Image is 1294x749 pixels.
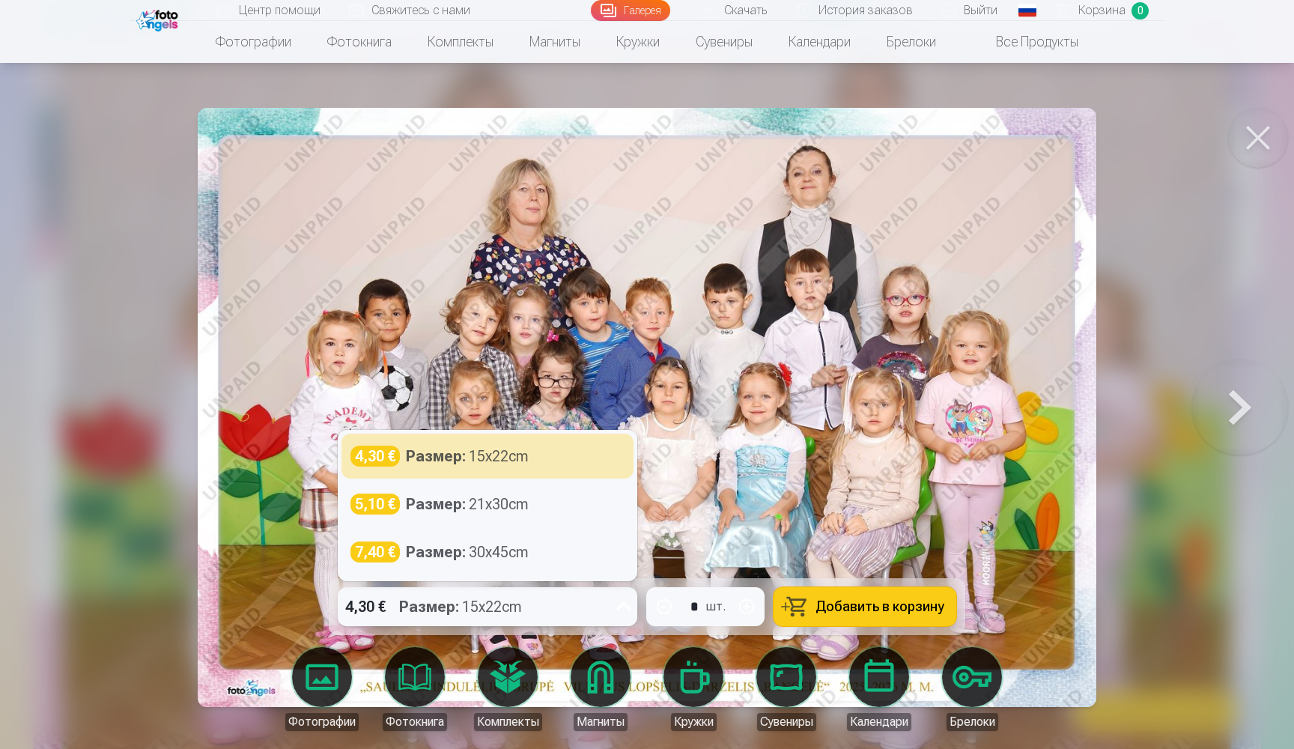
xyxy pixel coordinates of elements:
a: Сувениры [678,21,771,63]
strong: Размер : [406,446,466,467]
span: Добавить в корзину [815,600,944,613]
a: Все продукты [954,21,1096,63]
span: 0 [1132,2,1149,19]
span: Корзина [1078,1,1126,19]
div: 4,30 € [350,446,400,467]
div: Брелоки [947,713,998,731]
div: 30x45cm [406,542,529,562]
div: Кружки [671,713,717,731]
a: Брелоки [930,647,1014,731]
div: Комплекты [474,713,542,731]
a: Фотокнига [373,647,457,731]
a: Брелоки [869,21,954,63]
a: Комплекты [466,647,550,731]
strong: Размер : [399,596,459,617]
div: 5,10 € [350,494,400,515]
div: Сувениры [757,713,816,731]
div: 15x22cm [406,446,529,467]
strong: Размер : [406,494,466,515]
a: Магниты [559,647,643,731]
strong: Размер : [406,542,466,562]
div: Фотографии [285,713,359,731]
a: Календари [771,21,869,63]
button: Добавить в корзину [774,587,956,626]
a: Сувениры [744,647,828,731]
a: Фотографии [198,21,309,63]
div: 4,30 € [338,587,393,626]
div: шт. [706,598,726,616]
div: 7,40 € [350,542,400,562]
div: Календари [847,713,911,731]
a: Комплекты [410,21,511,63]
div: 15x22cm [399,587,522,626]
a: Кружки [651,647,735,731]
div: Фотокнига [383,713,447,731]
a: Кружки [598,21,678,63]
a: Магниты [511,21,598,63]
img: /fa2 [136,6,182,31]
a: Фотографии [280,647,364,731]
div: Магниты [574,713,628,731]
div: 21x30cm [406,494,529,515]
a: Фотокнига [309,21,410,63]
a: Календари [837,647,921,731]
